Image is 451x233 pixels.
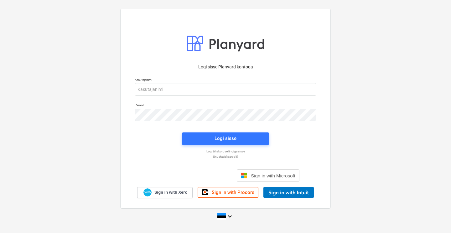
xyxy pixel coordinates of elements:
span: Sign in with Microsoft [251,173,295,178]
a: Logi ühekordse lingiga sisse [132,149,319,153]
p: Kasutajanimi [135,78,316,83]
a: Unustasid parooli? [132,155,319,159]
p: Parool [135,103,316,108]
a: Sign in with Xero [137,187,193,198]
div: Logi sisse [215,134,236,142]
span: Sign in with Procore [212,190,254,195]
i: keyboard_arrow_down [226,213,234,220]
iframe: Sisselogimine Google'i nupu abil [148,169,235,182]
a: Sign in with Procore [198,187,258,198]
div: Logi sisse Google’i kontoga. Avaneb uuel vahelehel [152,169,232,182]
span: Sign in with Xero [154,190,187,195]
p: Logi sisse Planyard kontoga [135,64,316,70]
input: Kasutajanimi [135,83,316,96]
img: Microsoft logo [241,172,247,179]
img: Xero logo [143,188,152,197]
button: Logi sisse [182,132,269,145]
